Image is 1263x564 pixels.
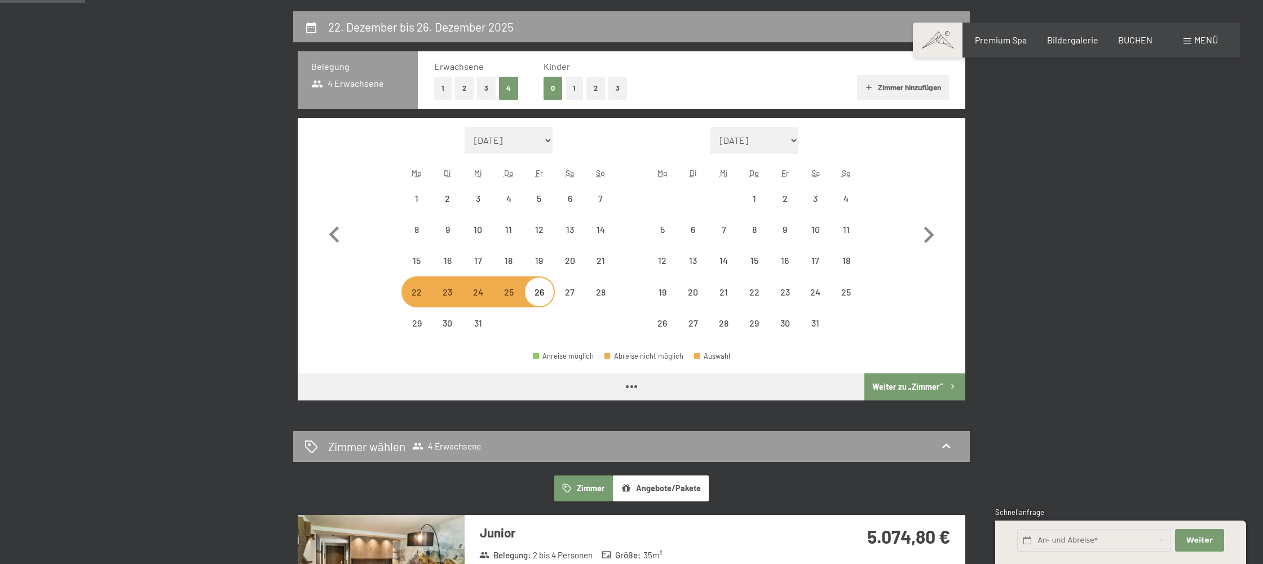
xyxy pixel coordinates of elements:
div: Sun Dec 21 2025 [585,245,616,276]
div: 14 [586,225,615,253]
div: Anreise nicht möglich [708,276,739,307]
div: Sun Dec 28 2025 [585,276,616,307]
div: Sun Jan 25 2026 [831,276,862,307]
div: Anreise nicht möglich [401,214,432,245]
div: Anreise nicht möglich [463,276,493,307]
div: 1 [403,194,431,222]
span: Bildergalerie [1047,34,1098,45]
div: 19 [525,256,553,284]
button: Angebote/Pakete [613,475,709,501]
div: 2 [433,194,461,222]
div: 16 [771,256,799,284]
button: Vorheriger Monat [318,127,351,339]
div: Mon Jan 19 2026 [647,276,678,307]
div: Mon Jan 05 2026 [647,214,678,245]
div: 5 [525,194,553,222]
div: Anreise nicht möglich [800,245,831,276]
div: Mon Jan 26 2026 [647,308,678,338]
div: 23 [433,288,461,316]
strong: Größe : [602,549,641,561]
div: 3 [801,194,829,222]
div: Anreise nicht möglich [493,214,524,245]
div: 22 [740,288,769,316]
abbr: Montag [412,168,422,178]
span: Schnellanfrage [995,508,1044,517]
button: 2 [586,77,605,100]
span: Erwachsene [434,61,484,72]
div: Mon Dec 22 2025 [401,276,432,307]
div: 2 [771,194,799,222]
div: Wed Dec 24 2025 [463,276,493,307]
div: Anreise nicht möglich [401,308,432,338]
div: Anreise nicht möglich [770,276,800,307]
div: Anreise nicht möglich [401,183,432,214]
div: Tue Jan 20 2026 [678,276,708,307]
div: 1 [740,194,769,222]
button: Zimmer hinzufügen [857,75,949,100]
div: Fri Jan 09 2026 [770,214,800,245]
div: 26 [648,319,677,347]
div: 4 [494,194,523,222]
div: 11 [832,225,860,253]
div: Sun Jan 11 2026 [831,214,862,245]
abbr: Montag [657,168,668,178]
abbr: Freitag [781,168,789,178]
div: Anreise nicht möglich [678,214,708,245]
button: Nächster Monat [912,127,945,339]
div: Anreise nicht möglich [770,308,800,338]
div: Anreise nicht möglich [463,245,493,276]
div: 8 [403,225,431,253]
div: Wed Dec 31 2025 [463,308,493,338]
div: Tue Dec 09 2025 [432,214,462,245]
div: Anreise nicht möglich [739,245,770,276]
span: 2 bis 4 Personen [533,549,593,561]
div: Wed Jan 14 2026 [708,245,739,276]
div: 26 [525,288,553,316]
div: Tue Dec 30 2025 [432,308,462,338]
div: Anreise nicht möglich [524,214,554,245]
div: Fri Jan 16 2026 [770,245,800,276]
div: 12 [648,256,677,284]
div: Anreise nicht möglich [463,308,493,338]
div: 10 [464,225,492,253]
div: 7 [709,225,738,253]
div: Anreise nicht möglich [770,183,800,214]
div: Thu Dec 04 2025 [493,183,524,214]
div: Wed Jan 21 2026 [708,276,739,307]
span: Menü [1194,34,1218,45]
div: Anreise möglich [533,352,594,360]
div: 14 [709,256,738,284]
div: Fri Dec 12 2025 [524,214,554,245]
div: Mon Dec 08 2025 [401,214,432,245]
div: Sat Dec 20 2025 [555,245,585,276]
div: Sat Dec 06 2025 [555,183,585,214]
div: 20 [679,288,707,316]
div: Anreise nicht möglich [800,183,831,214]
div: 27 [556,288,584,316]
div: 15 [740,256,769,284]
button: 1 [566,77,583,100]
div: 3 [464,194,492,222]
div: 24 [464,288,492,316]
div: Anreise nicht möglich [555,214,585,245]
div: Anreise nicht möglich [493,276,524,307]
div: Anreise nicht möglich [770,245,800,276]
abbr: Samstag [811,168,820,178]
div: 27 [679,319,707,347]
div: 8 [740,225,769,253]
div: Anreise nicht möglich [739,276,770,307]
div: 28 [709,319,738,347]
div: Auswahl [694,352,730,360]
div: Anreise nicht möglich [770,214,800,245]
div: 13 [556,225,584,253]
span: 35 m² [643,549,663,561]
div: 25 [494,288,523,316]
div: 9 [771,225,799,253]
button: 2 [455,77,474,100]
div: Mon Jan 12 2026 [647,245,678,276]
div: Anreise nicht möglich [585,245,616,276]
a: BUCHEN [1118,34,1152,45]
div: 25 [832,288,860,316]
div: Anreise nicht möglich [831,214,862,245]
div: Fri Jan 30 2026 [770,308,800,338]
